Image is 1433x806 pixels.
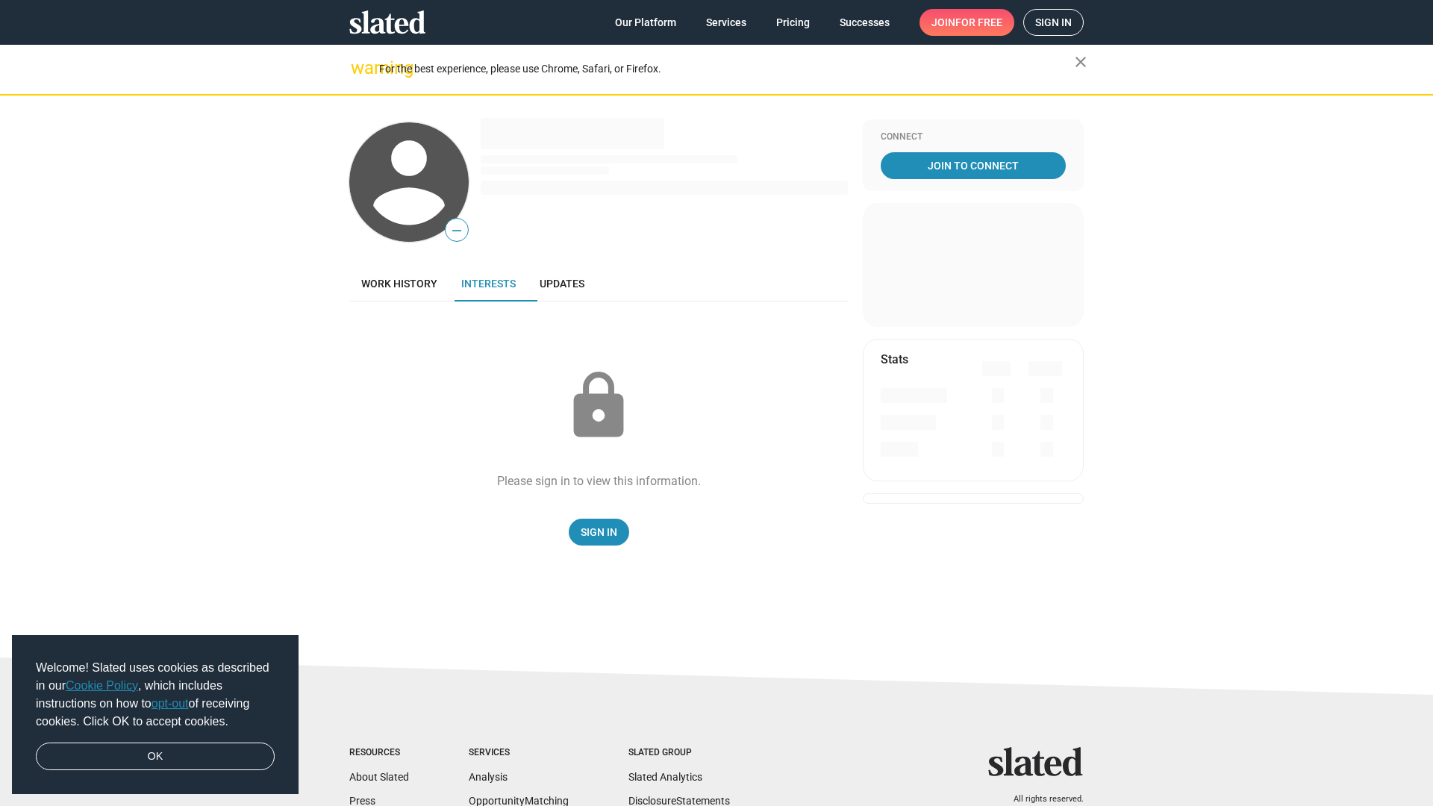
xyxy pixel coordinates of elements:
a: Analysis [469,771,508,783]
mat-card-title: Stats [881,352,908,367]
span: Our Platform [615,9,676,36]
a: opt-out [152,697,189,710]
div: Please sign in to view this information. [497,473,701,489]
span: Interests [461,278,516,290]
span: for free [955,9,1002,36]
a: Work history [349,266,449,302]
a: Sign in [1023,9,1084,36]
mat-icon: lock [561,369,636,443]
span: — [446,221,468,240]
a: Updates [528,266,596,302]
span: Work history [361,278,437,290]
a: Slated Analytics [628,771,702,783]
span: Updates [540,278,584,290]
a: dismiss cookie message [36,743,275,771]
a: Successes [828,9,902,36]
span: Welcome! Slated uses cookies as described in our , which includes instructions on how to of recei... [36,659,275,731]
span: Pricing [776,9,810,36]
span: Join To Connect [884,152,1063,179]
div: Slated Group [628,747,730,759]
a: Services [694,9,758,36]
a: Interests [449,266,528,302]
span: Services [706,9,746,36]
span: Sign In [581,519,617,546]
span: Successes [840,9,890,36]
mat-icon: warning [351,59,369,77]
a: Sign In [569,519,629,546]
a: Join To Connect [881,152,1066,179]
span: Sign in [1035,10,1072,35]
div: Resources [349,747,409,759]
span: Join [931,9,1002,36]
a: Joinfor free [920,9,1014,36]
mat-icon: close [1072,53,1090,71]
a: Our Platform [603,9,688,36]
div: Connect [881,131,1066,143]
div: Services [469,747,569,759]
a: Pricing [764,9,822,36]
a: About Slated [349,771,409,783]
a: Cookie Policy [66,679,138,692]
div: For the best experience, please use Chrome, Safari, or Firefox. [379,59,1075,79]
div: cookieconsent [12,635,299,795]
